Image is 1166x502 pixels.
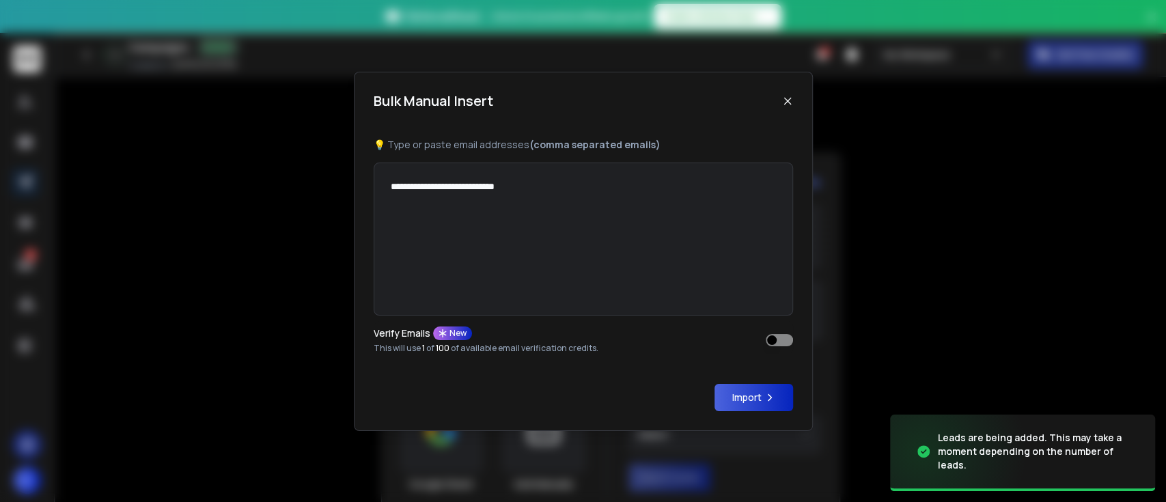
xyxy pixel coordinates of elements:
[422,342,425,354] span: 1
[890,411,1027,492] img: image
[374,92,493,111] h1: Bulk Manual Insert
[433,326,472,340] div: New
[436,342,449,354] span: 100
[374,138,793,152] p: 💡 Type or paste email addresses
[374,329,430,338] p: Verify Emails
[938,431,1139,472] div: Leads are being added. This may take a moment depending on the number of leads.
[529,138,661,151] b: (comma separated emails)
[374,343,598,354] p: This will use of of available email verification credits.
[714,384,793,411] button: Import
